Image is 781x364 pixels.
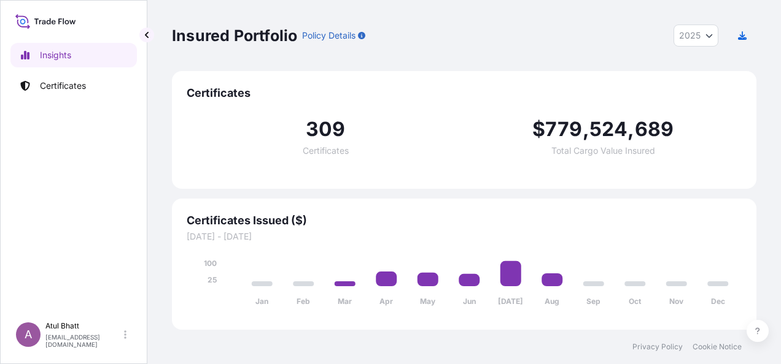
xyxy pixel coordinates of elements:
span: 2025 [679,29,701,42]
tspan: Aug [545,297,559,306]
tspan: Mar [338,297,352,306]
p: Insured Portfolio [172,26,297,45]
p: Atul Bhatt [45,321,122,331]
a: Certificates [10,74,137,98]
tspan: Sep [586,297,600,306]
tspan: Feb [297,297,310,306]
tspan: Dec [711,297,725,306]
span: 689 [635,119,674,139]
tspan: May [420,297,436,306]
a: Cookie Notice [693,342,742,352]
tspan: Jan [255,297,268,306]
span: [DATE] - [DATE] [187,230,742,243]
span: Certificates Issued ($) [187,213,742,228]
span: 524 [589,119,628,139]
span: Total Cargo Value Insured [551,146,655,155]
span: , [628,119,634,139]
a: Privacy Policy [632,342,683,352]
tspan: Oct [629,297,642,306]
tspan: Jun [463,297,476,306]
p: [EMAIL_ADDRESS][DOMAIN_NAME] [45,333,122,348]
tspan: [DATE] [498,297,523,306]
span: A [25,328,32,341]
button: Year Selector [674,25,718,47]
span: 309 [306,119,346,139]
span: 779 [545,119,583,139]
tspan: Nov [669,297,684,306]
span: Certificates [187,86,742,100]
span: Certificates [303,146,349,155]
span: $ [532,119,545,139]
tspan: 25 [208,275,217,284]
p: Certificates [40,80,86,92]
tspan: Apr [379,297,393,306]
p: Insights [40,49,71,61]
a: Insights [10,43,137,67]
span: , [583,119,589,139]
p: Policy Details [302,29,356,42]
tspan: 100 [204,259,217,268]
